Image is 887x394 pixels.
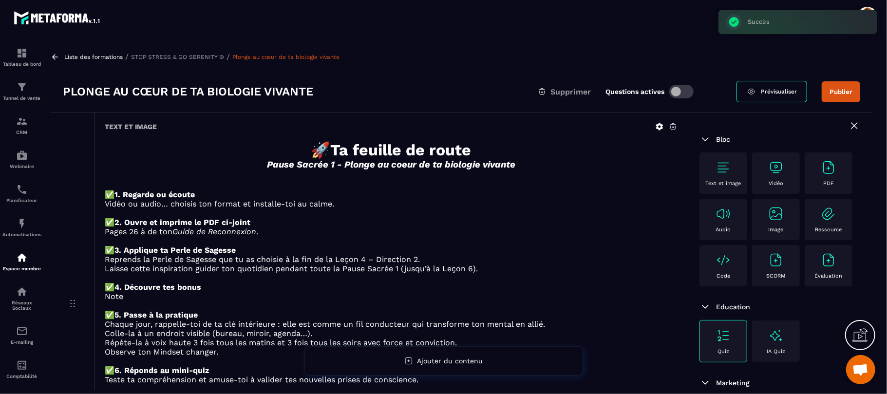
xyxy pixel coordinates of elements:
[267,159,515,170] em: Pause Sacrée 1 - Plonge au coeur de ta biologie vivante
[105,123,157,131] h6: Text et image
[16,325,28,337] img: email
[821,206,836,222] img: text-image no-wra
[105,199,678,208] p: Vidéo ou audio… choisis ton format et installe-toi au calme.
[105,227,678,236] p: Pages 26 à de ton .
[706,180,741,187] p: Text et image
[716,252,731,268] img: text-image no-wra
[63,84,313,99] h3: Plonge au cœur de ta biologie vivante
[331,141,472,159] strong: Ta feuille de route
[2,164,41,169] p: Webinaire
[768,328,784,343] img: text-image
[105,347,678,356] p: Observe ton Mindset changer.
[105,218,678,227] p: ✅
[736,81,807,102] a: Prévisualiser
[2,352,41,386] a: accountantaccountantComptabilité
[2,300,41,311] p: Réseaux Sociaux
[717,348,729,355] p: Quiz
[131,54,224,60] a: STOP STRESS & GO SERENITY ©
[16,286,28,298] img: social-network
[2,244,41,279] a: automationsautomationsEspace membre
[2,279,41,318] a: social-networksocial-networkRéseaux Sociaux
[716,226,731,233] p: Audio
[2,198,41,203] p: Planificateur
[125,52,129,61] span: /
[2,95,41,101] p: Tunnel de vente
[114,245,236,255] strong: 3. Applique ta Perle de Sagesse
[14,9,101,26] img: logo
[16,150,28,161] img: automations
[768,206,784,222] img: text-image no-wra
[2,61,41,67] p: Tableau de bord
[761,88,797,95] span: Prévisualiser
[105,292,678,301] p: Note
[105,255,678,264] p: Reprends la Perle de Sagesse que tu as choisie à la fin de la Leçon 4 – Direction 2.
[716,328,731,343] img: text-image no-wra
[717,273,730,279] p: Code
[2,40,41,74] a: formationformationTableau de bord
[105,141,678,159] h1: 🚀
[64,54,123,60] a: Liste des formations
[716,135,730,143] span: Bloc
[232,54,340,60] a: Plonge au cœur de ta biologie vivante
[172,227,256,236] em: Guide de Reconnexion
[114,310,198,319] strong: 5. Passe à la pratique
[114,366,209,375] strong: 6. Réponds au mini-quiz
[105,264,678,273] p: Laisse cette inspiration guider ton quotidien pendant toute la Pause Sacrée 1 (jusqu’à la Leçon 6).
[16,184,28,195] img: scheduler
[105,319,678,329] p: Chaque jour, rappelle-toi de ta clé intérieure : elle est comme un fil conducteur qui transforme ...
[417,357,483,365] span: Ajouter du contenu
[114,218,250,227] strong: 2. Ouvre et imprime le PDF ci-joint
[105,329,678,338] p: Colle-la à un endroit visible (bureau, miroir, agenda…).
[105,366,678,375] p: ✅
[2,339,41,345] p: E-mailing
[226,52,230,61] span: /
[2,108,41,142] a: formationformationCRM
[2,232,41,237] p: Automatisations
[2,318,41,352] a: emailemailE-mailing
[16,47,28,59] img: formation
[716,206,731,222] img: text-image no-wra
[2,176,41,210] a: schedulerschedulerPlanificateur
[105,338,678,347] p: Répète-la à voix haute 3 fois tous les matins et 3 fois tous les soirs avec force et conviction.
[605,88,664,95] label: Questions actives
[114,282,201,292] strong: 4. Découvre tes bonus
[699,301,711,313] img: arrow-down
[769,180,783,187] p: Vidéo
[16,81,28,93] img: formation
[105,282,678,292] p: ✅
[768,160,784,175] img: text-image no-wra
[2,266,41,271] p: Espace membre
[16,252,28,263] img: automations
[2,210,41,244] a: automationsautomationsAutomatisations
[105,245,678,255] p: ✅
[16,218,28,229] img: automations
[716,379,750,387] span: Marketing
[2,130,41,135] p: CRM
[716,160,731,175] img: text-image no-wra
[105,375,678,384] p: Teste ta compréhension et amuse-toi à valider tes nouvelles prises de conscience.
[16,115,28,127] img: formation
[821,160,836,175] img: text-image no-wra
[846,355,875,384] a: Ouvrir le chat
[699,133,711,145] img: arrow-down
[2,74,41,108] a: formationformationTunnel de vente
[105,190,678,199] p: ✅
[822,81,860,102] button: Publier
[550,87,591,96] span: Supprimer
[2,374,41,379] p: Comptabilité
[114,190,195,199] strong: 1. Regarde ou écoute
[821,252,836,268] img: text-image no-wra
[716,303,750,311] span: Education
[105,310,678,319] p: ✅
[815,273,843,279] p: Évaluation
[768,252,784,268] img: text-image no-wra
[699,377,711,389] img: arrow-down
[815,226,842,233] p: Ressource
[767,348,785,355] p: IA Quiz
[823,180,834,187] p: PDF
[767,273,786,279] p: SCORM
[769,226,784,233] p: Image
[2,142,41,176] a: automationsautomationsWebinaire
